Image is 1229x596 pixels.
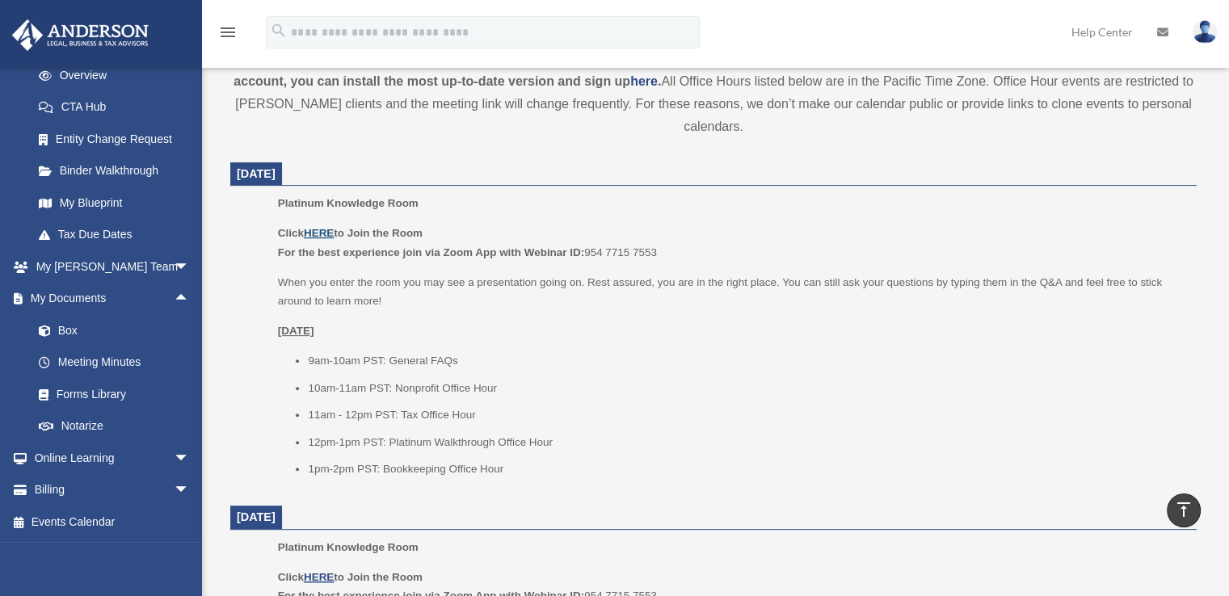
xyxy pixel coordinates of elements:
i: menu [218,23,238,42]
strong: . [658,74,661,88]
li: 12pm-1pm PST: Platinum Walkthrough Office Hour [308,433,1185,452]
p: 954 7715 7553 [278,224,1185,262]
span: arrow_drop_down [174,442,206,475]
a: CTA Hub [23,91,214,124]
li: 1pm-2pm PST: Bookkeeping Office Hour [308,460,1185,479]
a: Entity Change Request [23,123,214,155]
img: User Pic [1193,20,1217,44]
a: here [630,74,658,88]
a: My Documentsarrow_drop_up [11,283,214,315]
li: 11am - 12pm PST: Tax Office Hour [308,405,1185,425]
span: [DATE] [237,510,276,523]
a: My [PERSON_NAME] Teamarrow_drop_down [11,250,214,283]
u: [DATE] [278,325,314,337]
i: search [270,22,288,40]
a: Overview [23,59,214,91]
span: Platinum Knowledge Room [278,197,419,209]
a: Online Learningarrow_drop_down [11,442,214,474]
b: Click to Join the Room [278,227,423,239]
span: arrow_drop_up [174,283,206,316]
a: My Blueprint [23,187,214,219]
li: 10am-11am PST: Nonprofit Office Hour [308,379,1185,398]
a: Meeting Minutes [23,346,214,379]
a: Binder Walkthrough [23,155,214,187]
b: For the best experience join via Zoom App with Webinar ID: [278,246,584,258]
a: Forms Library [23,378,214,410]
a: Notarize [23,410,214,443]
a: Tax Due Dates [23,219,214,251]
a: Box [23,314,214,346]
a: vertical_align_top [1167,493,1201,527]
span: Platinum Knowledge Room [278,541,419,553]
a: menu [218,28,238,42]
a: Events Calendar [11,506,214,538]
a: Billingarrow_drop_down [11,474,214,506]
li: 9am-10am PST: General FAQs [308,351,1185,371]
img: Anderson Advisors Platinum Portal [7,19,154,51]
a: HERE [304,571,334,583]
span: [DATE] [237,167,276,180]
span: arrow_drop_down [174,474,206,507]
span: arrow_drop_down [174,250,206,283]
strong: *This room is being hosted on Zoom. You will be required to log in to your personal Zoom account ... [234,52,1169,88]
a: HERE [304,227,334,239]
div: All Office Hours listed below are in the Pacific Time Zone. Office Hour events are restricted to ... [230,48,1197,138]
p: When you enter the room you may see a presentation going on. Rest assured, you are in the right p... [278,273,1185,311]
i: vertical_align_top [1174,500,1193,519]
b: Click to Join the Room [278,571,423,583]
